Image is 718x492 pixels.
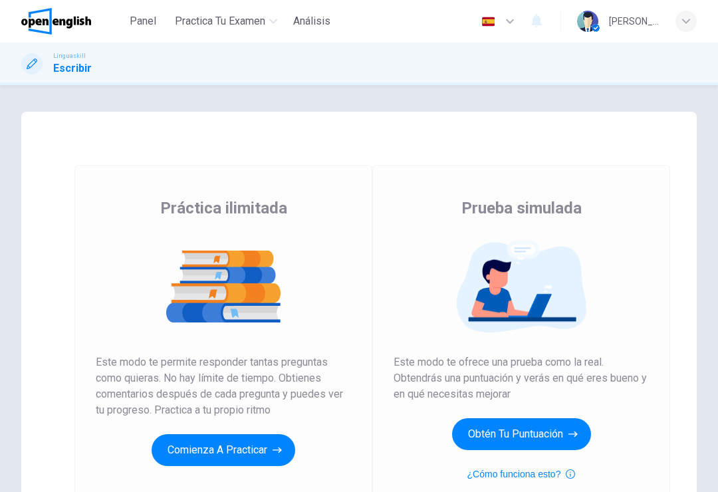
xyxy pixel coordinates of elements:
a: OpenEnglish logo [21,8,122,35]
button: Practica tu examen [170,9,283,33]
button: Análisis [288,9,336,33]
span: Este modo te ofrece una prueba como la real. Obtendrás una puntuación y verás en qué eres bueno y... [394,354,649,402]
div: [PERSON_NAME] [PERSON_NAME] [609,13,659,29]
img: es [480,17,497,27]
img: Profile picture [577,11,598,32]
button: Comienza a practicar [152,434,295,466]
button: Obtén tu puntuación [452,418,591,450]
h1: Escribir [53,61,92,76]
span: Panel [130,13,156,29]
span: Análisis [293,13,330,29]
span: Práctica ilimitada [160,197,287,219]
button: ¿Cómo funciona esto? [467,466,576,482]
button: Panel [122,9,164,33]
span: Practica tu examen [175,13,265,29]
img: OpenEnglish logo [21,8,91,35]
span: Este modo te permite responder tantas preguntas como quieras. No hay límite de tiempo. Obtienes c... [96,354,351,418]
span: Linguaskill [53,51,86,61]
span: Prueba simulada [461,197,582,219]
